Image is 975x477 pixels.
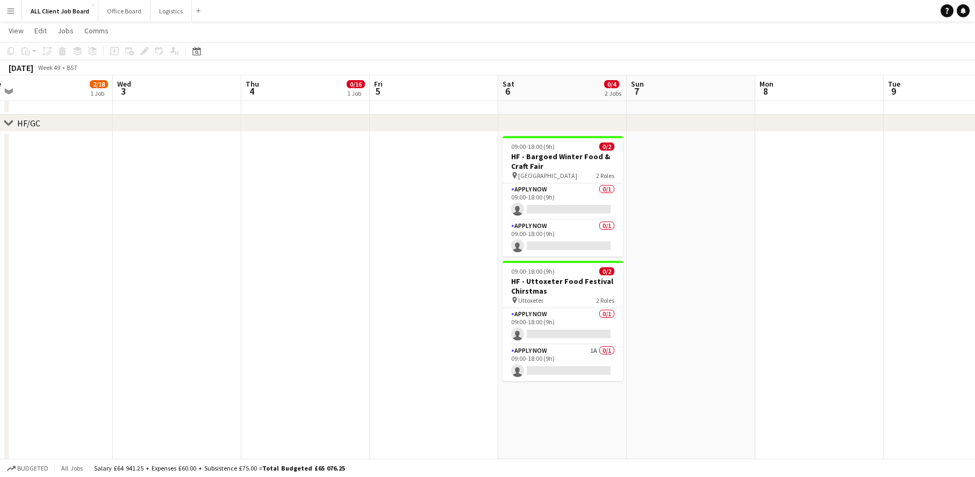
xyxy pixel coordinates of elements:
[605,89,621,97] div: 2 Jobs
[599,267,614,275] span: 0/2
[22,1,98,22] button: ALL Client Job Board
[53,24,78,38] a: Jobs
[886,85,900,97] span: 9
[9,26,24,35] span: View
[596,172,614,180] span: 2 Roles
[503,345,623,381] app-card-role: APPLY NOW1A0/109:00-18:00 (9h)
[518,172,577,180] span: [GEOGRAPHIC_DATA]
[503,136,623,257] app-job-card: 09:00-18:00 (9h)0/2HF - Bargoed Winter Food & Craft Fair [GEOGRAPHIC_DATA]2 RolesAPPLY NOW0/109:0...
[67,63,77,72] div: BST
[94,464,345,472] div: Salary £64 941.25 + Expenses £60.00 + Subsistence £75.00 =
[511,143,555,151] span: 09:00-18:00 (9h)
[17,118,40,129] div: HF/GC
[347,80,365,88] span: 0/16
[90,89,107,97] div: 1 Job
[246,79,259,89] span: Thu
[58,26,74,35] span: Jobs
[599,143,614,151] span: 0/2
[503,152,623,171] h3: HF - Bargoed Winter Food & Craft Fair
[503,220,623,257] app-card-role: APPLY NOW0/109:00-18:00 (9h)
[347,89,364,97] div: 1 Job
[34,26,47,35] span: Edit
[90,80,108,88] span: 2/18
[30,24,51,38] a: Edit
[758,85,773,97] span: 8
[80,24,113,38] a: Comms
[150,1,192,22] button: Logistics
[59,464,85,472] span: All jobs
[9,62,33,73] div: [DATE]
[518,296,543,304] span: Uttoxeter
[117,79,131,89] span: Wed
[631,79,644,89] span: Sun
[244,85,259,97] span: 4
[629,85,644,97] span: 7
[503,79,514,89] span: Sat
[501,85,514,97] span: 6
[503,261,623,381] app-job-card: 09:00-18:00 (9h)0/2HF - Uttoxeter Food Festival Chirstmas Uttoxeter2 RolesAPPLY NOW0/109:00-18:00...
[116,85,131,97] span: 3
[511,267,555,275] span: 09:00-18:00 (9h)
[759,79,773,89] span: Mon
[4,24,28,38] a: View
[604,80,619,88] span: 0/4
[262,464,345,472] span: Total Budgeted £65 076.25
[596,296,614,304] span: 2 Roles
[84,26,109,35] span: Comms
[503,276,623,296] h3: HF - Uttoxeter Food Festival Chirstmas
[503,308,623,345] app-card-role: APPLY NOW0/109:00-18:00 (9h)
[503,183,623,220] app-card-role: APPLY NOW0/109:00-18:00 (9h)
[372,85,383,97] span: 5
[98,1,150,22] button: Office Board
[35,63,62,72] span: Week 49
[374,79,383,89] span: Fri
[17,465,48,472] span: Budgeted
[5,462,50,474] button: Budgeted
[888,79,900,89] span: Tue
